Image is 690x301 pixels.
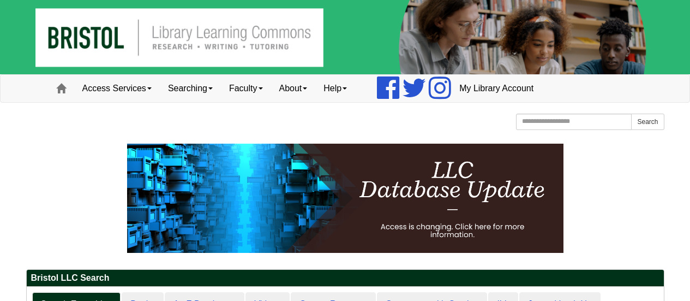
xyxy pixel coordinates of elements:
[271,75,316,102] a: About
[127,144,563,253] img: HTML tutorial
[631,114,664,130] button: Search
[27,270,664,287] h2: Bristol LLC Search
[160,75,221,102] a: Searching
[74,75,160,102] a: Access Services
[451,75,542,102] a: My Library Account
[315,75,355,102] a: Help
[221,75,271,102] a: Faculty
